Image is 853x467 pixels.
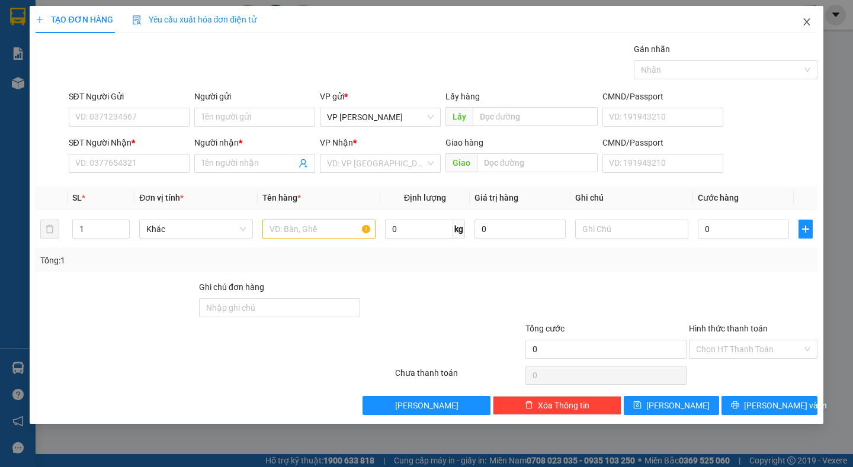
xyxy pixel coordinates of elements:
[395,399,458,412] span: [PERSON_NAME]
[194,136,315,149] div: Người nhận
[453,220,465,239] span: kg
[474,220,566,239] input: 0
[445,92,480,101] span: Lấy hàng
[744,399,827,412] span: [PERSON_NAME] và In
[40,220,59,239] button: delete
[36,15,44,24] span: plus
[445,138,483,147] span: Giao hàng
[538,399,589,412] span: Xóa Thông tin
[199,298,360,317] input: Ghi chú đơn hàng
[634,44,670,54] label: Gán nhãn
[445,107,473,126] span: Lấy
[473,107,598,126] input: Dọc đường
[445,153,477,172] span: Giao
[299,159,308,168] span: user-add
[602,90,723,103] div: CMND/Passport
[646,399,710,412] span: [PERSON_NAME]
[799,220,813,239] button: plus
[320,90,441,103] div: VP gửi
[132,15,257,24] span: Yêu cầu xuất hóa đơn điện tử
[320,138,353,147] span: VP Nhận
[633,401,642,410] span: save
[146,220,245,238] span: Khác
[721,396,817,415] button: printer[PERSON_NAME] và In
[689,324,768,333] label: Hình thức thanh toán
[525,401,533,410] span: delete
[394,366,525,387] div: Chưa thanh toán
[194,90,315,103] div: Người gửi
[799,224,812,234] span: plus
[698,193,739,202] span: Cước hàng
[477,153,598,172] input: Dọc đường
[72,193,82,202] span: SL
[327,108,434,126] span: VP Phan Rí
[624,396,719,415] button: save[PERSON_NAME]
[493,396,621,415] button: deleteXóa Thông tin
[69,90,190,103] div: SĐT Người Gửi
[199,282,264,292] label: Ghi chú đơn hàng
[802,17,812,27] span: close
[731,401,739,410] span: printer
[69,136,190,149] div: SĐT Người Nhận
[40,254,330,267] div: Tổng: 1
[262,193,301,202] span: Tên hàng
[602,136,723,149] div: CMND/Passport
[404,193,446,202] span: Định lượng
[570,186,693,210] th: Ghi chú
[575,220,688,239] input: Ghi Chú
[525,324,565,333] span: Tổng cước
[139,193,184,202] span: Đơn vị tính
[474,193,518,202] span: Giá trị hàng
[790,6,823,39] button: Close
[132,15,142,25] img: icon
[36,15,113,24] span: TẠO ĐƠN HÀNG
[363,396,491,415] button: [PERSON_NAME]
[262,220,376,239] input: VD: Bàn, Ghế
